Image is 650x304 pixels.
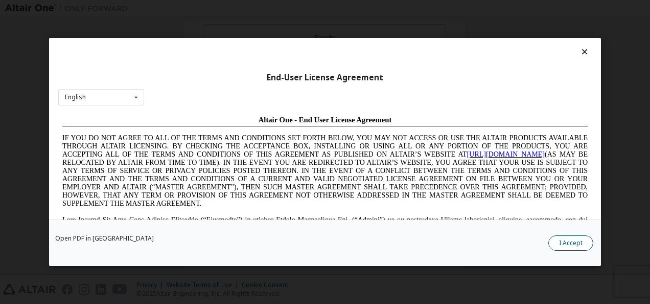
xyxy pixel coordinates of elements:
a: Open PDF in [GEOGRAPHIC_DATA] [55,235,154,242]
div: End-User License Agreement [58,73,592,83]
span: IF YOU DO NOT AGREE TO ALL OF THE TERMS AND CONDITIONS SET FORTH BELOW, YOU MAY NOT ACCESS OR USE... [4,23,529,96]
div: English [65,94,86,100]
span: Altair One - End User License Agreement [200,4,334,12]
button: I Accept [548,235,593,251]
span: Lore Ipsumd Sit Ame Cons Adipisc Elitseddo (“Eiusmodte”) in utlabor Etdolo Magnaaliqua Eni. (“Adm... [4,104,529,178]
a: [URL][DOMAIN_NAME] [409,39,486,47]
